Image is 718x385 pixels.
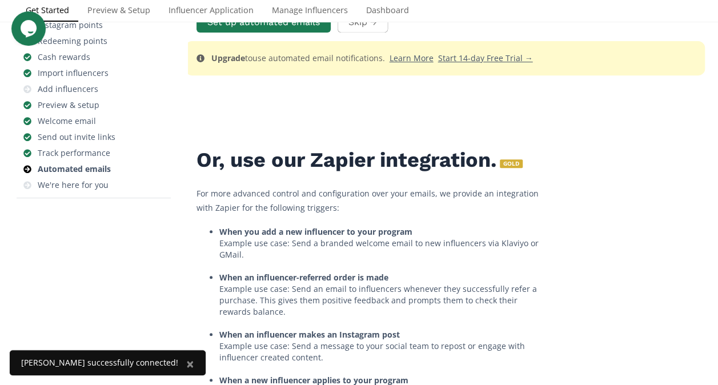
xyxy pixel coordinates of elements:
iframe: chat widget [11,11,48,46]
div: Automated emails [38,163,111,175]
a: Start 14-day Free Trial → [438,53,533,63]
div: Instagram points [38,19,103,31]
strong: When an influencer-referred order is made [219,272,388,283]
div: Send out invite links [38,131,115,143]
strong: When you add a new influencer to your program [219,226,412,237]
div: Cash rewards [38,51,90,63]
span: to use automated email notifications. [211,53,533,63]
div: Preview & setup [38,99,99,111]
div: Import influencers [38,67,109,79]
li: Example use case: Send a message to your social team to repost or engage with influencer created ... [219,329,539,363]
div: Welcome email [38,115,96,127]
button: Close [175,350,206,378]
strong: Upgrade [211,53,245,63]
div: Track performance [38,147,110,159]
a: GOLD [496,145,523,173]
a: Learn More [390,53,434,63]
span: × [186,354,194,373]
h2: Or, use our Zapier integration. [196,147,539,172]
p: For more advanced control and configuration over your emails, we provide an integration with Zapi... [196,186,539,215]
div: Redeeming points [38,35,107,47]
li: Example use case: Send an email to influencers whenever they successfully refer a purchase. This ... [219,272,539,318]
li: Example use case: Send a branded welcome email to new influencers via Klaviyo or GMail. [219,226,539,260]
strong: When an influencer makes an Instagram post [219,329,400,340]
div: We're here for you [38,179,109,191]
div: Add influencers [38,83,98,95]
span: GOLD [500,159,523,168]
div: [PERSON_NAME] successfully connected! [21,357,178,368]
